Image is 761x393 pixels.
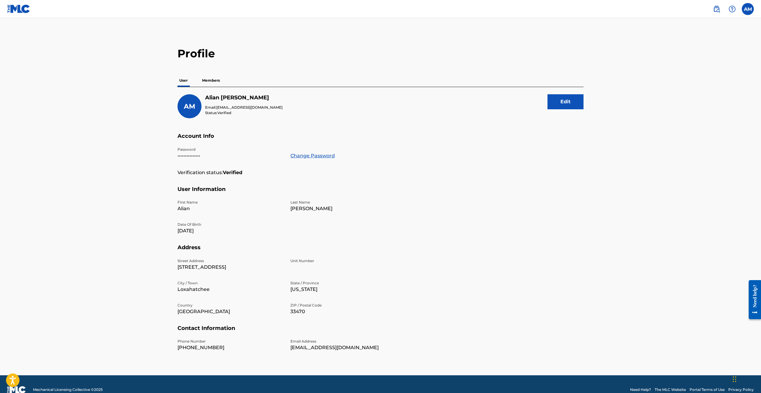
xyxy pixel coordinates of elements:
p: [DATE] [177,227,283,234]
p: Street Address [177,258,283,264]
p: [EMAIL_ADDRESS][DOMAIN_NAME] [290,344,396,351]
a: Privacy Policy [728,387,754,392]
h5: Account Info [177,133,584,147]
strong: Verified [223,169,242,176]
h5: Address [177,244,584,258]
p: Last Name [290,200,396,205]
p: Password [177,147,283,152]
p: Email: [205,105,283,110]
a: Change Password [290,152,335,159]
a: Need Help? [630,387,651,392]
p: ZIP / Postal Code [290,303,396,308]
p: [US_STATE] [290,286,396,293]
p: [PHONE_NUMBER] [177,344,283,351]
a: Portal Terms of Use [690,387,725,392]
p: Unit Number [290,258,396,264]
p: City / Town [177,280,283,286]
img: MLC Logo [7,5,30,13]
div: User Menu [742,3,754,15]
p: First Name [177,200,283,205]
p: [GEOGRAPHIC_DATA] [177,308,283,315]
img: help [729,5,736,13]
div: Arrastrar [733,370,736,388]
h5: Alian Magana Torres [205,94,283,101]
p: Members [200,74,222,87]
div: Help [726,3,738,15]
p: ••••••••••••••• [177,152,283,159]
span: Verified [217,110,231,115]
h2: Profile [177,47,584,60]
p: Country [177,303,283,308]
p: User [177,74,189,87]
p: Status: [205,110,283,116]
h5: Contact Information [177,325,584,339]
span: [EMAIL_ADDRESS][DOMAIN_NAME] [216,105,283,110]
p: Email Address [290,339,396,344]
p: [PERSON_NAME] [290,205,396,212]
p: Alian [177,205,283,212]
p: Phone Number [177,339,283,344]
span: AM [184,102,195,110]
p: State / Province [290,280,396,286]
h5: User Information [177,186,584,200]
img: search [713,5,720,13]
div: Widget de chat [731,364,761,393]
iframe: Chat Widget [731,364,761,393]
p: Verification status: [177,169,223,176]
iframe: Resource Center [744,276,761,324]
button: Edit [547,94,584,109]
p: Date Of Birth [177,222,283,227]
a: Public Search [711,3,723,15]
span: Mechanical Licensing Collective © 2025 [33,387,103,392]
a: The MLC Website [655,387,686,392]
p: Loxahatchee [177,286,283,293]
p: [STREET_ADDRESS] [177,264,283,271]
p: 33470 [290,308,396,315]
